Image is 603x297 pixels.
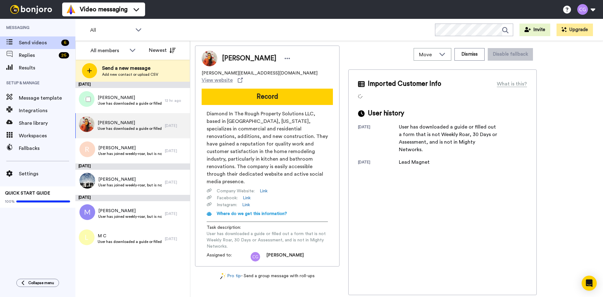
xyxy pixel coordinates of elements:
div: [DATE] [358,160,399,166]
div: [DATE] [165,123,187,128]
span: User has downloaded a guide or filled out a form that is not Weekly Roar, 30 Days or Assessment, ... [98,101,162,106]
a: View website [202,76,243,84]
img: 1dc89585-5c4d-434f-8795-4c8b353104a3.jpg [79,116,95,132]
div: - Send a group message with roll-ups [195,273,340,279]
span: All [90,26,132,34]
span: Imported Customer Info [368,79,441,89]
span: M C [98,233,162,239]
div: 26 [59,52,69,58]
div: [DATE] [75,195,190,201]
div: [DATE] [75,82,190,88]
div: Lead Magnet [399,158,430,166]
span: Message template [19,94,75,102]
span: Instagram : [217,202,237,208]
span: [PERSON_NAME] [98,208,162,214]
img: magic-wand.svg [220,273,226,279]
span: Fallbacks [19,145,75,152]
span: User has joined weekly-roar, but is not in Mighty Networks. [98,214,162,219]
button: Disable fallback [488,48,533,61]
a: Link [243,195,251,201]
span: User has downloaded a guide or filled out a form that is not Weekly Roar, 30 Days or Assessment, ... [98,239,162,244]
a: Link [242,202,250,208]
span: Send videos [19,39,59,47]
span: 100% [5,199,15,204]
img: cg.png [251,252,260,261]
button: Invite [519,24,550,36]
img: bj-logo-header-white.svg [8,5,55,14]
img: l.png [79,229,95,245]
span: Collapse menu [28,280,54,285]
span: Add new contact or upload CSV [102,72,158,77]
span: Company Website : [217,188,255,194]
span: Move [419,51,436,58]
div: [DATE] [358,124,399,153]
a: Pro tip [220,273,241,279]
img: m.png [79,204,95,220]
span: [PERSON_NAME][EMAIL_ADDRESS][DOMAIN_NAME] [202,70,318,76]
div: [DATE] [165,211,187,216]
span: [PERSON_NAME] [98,120,162,126]
img: 098bf867-f953-40fb-a818-046ed9adbba3.jpg [79,173,95,189]
span: Assigned to: [207,252,251,261]
span: [PERSON_NAME] [266,252,304,261]
div: 12 hr. ago [165,98,187,103]
div: What is this? [497,80,527,88]
span: Diamond In The Rough Property Solutions LLC, based in [GEOGRAPHIC_DATA], [US_STATE], specializes ... [207,110,328,185]
img: Image of Joseph Yoder [202,51,217,66]
button: Dismiss [454,48,485,61]
img: vm-color.svg [66,4,76,14]
button: Newest [144,44,180,57]
span: User history [368,109,404,118]
span: User has downloaded a guide or filled out a form that is not Weekly Roar, 30 Days or Assessment, ... [98,126,162,131]
span: User has downloaded a guide or filled out a form that is not Weekly Roar, 30 Days or Assessment, ... [207,231,328,250]
span: User has joined weekly-roar, but is not in Mighty Networks. [98,183,162,188]
div: [DATE] [165,180,187,185]
span: Results [19,64,75,72]
img: r.png [79,141,95,157]
div: User has downloaded a guide or filled out a form that is not Weekly Roar, 30 Days or Assessment, ... [399,123,499,153]
span: Video messaging [80,5,128,14]
a: Link [260,188,268,194]
button: Record [202,89,333,105]
button: Upgrade [557,24,593,36]
span: [PERSON_NAME] [98,176,162,183]
span: Where do we get this information? [217,212,287,216]
span: [PERSON_NAME] [222,54,276,63]
div: [DATE] [75,163,190,170]
div: Open Intercom Messenger [582,276,597,291]
span: Workspaces [19,132,75,140]
button: Collapse menu [16,279,59,287]
span: QUICK START GUIDE [5,191,50,195]
div: [DATE] [165,236,187,241]
span: Integrations [19,107,75,114]
span: User has joined weekly-roar, but is not in Mighty Networks. [98,151,162,156]
span: Share library [19,119,75,127]
div: All members [90,47,126,54]
div: [DATE] [165,148,187,153]
span: Task description : [207,224,251,231]
span: [PERSON_NAME] [98,95,162,101]
span: View website [202,76,233,84]
span: Settings [19,170,75,178]
div: 6 [61,40,69,46]
span: Facebook : [217,195,238,201]
span: [PERSON_NAME] [98,145,162,151]
span: Replies [19,52,56,59]
span: Send a new message [102,64,158,72]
